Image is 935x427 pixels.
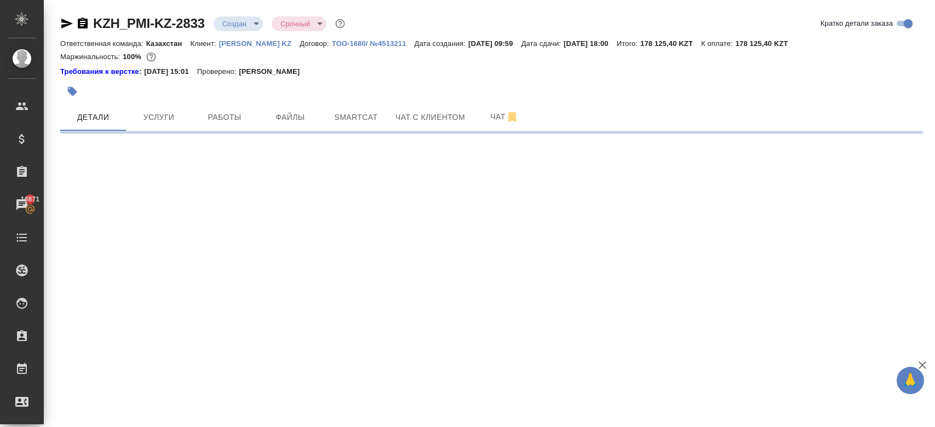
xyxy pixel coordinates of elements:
[478,110,531,124] span: Чат
[821,18,893,29] span: Кратко детали заказа
[198,111,251,124] span: Работы
[901,369,920,392] span: 🙏
[219,38,300,48] a: [PERSON_NAME] KZ
[277,19,313,28] button: Срочный
[190,39,219,48] p: Клиент:
[144,50,158,64] button: 0.00 KZT;
[736,39,796,48] p: 178 125,40 KZT
[67,111,119,124] span: Детали
[60,66,144,77] a: Требования к верстке:
[897,367,924,394] button: 🙏
[300,39,332,48] p: Договор:
[123,53,144,61] p: 100%
[239,66,308,77] p: [PERSON_NAME]
[214,16,263,31] div: Создан
[640,39,701,48] p: 178 125,40 KZT
[60,53,123,61] p: Маржинальность:
[701,39,736,48] p: К оплате:
[144,66,197,77] p: [DATE] 15:01
[332,39,415,48] p: ТОО-1680/ №4513211
[415,39,468,48] p: Дата создания:
[333,16,347,31] button: Доп статусы указывают на важность/срочность заказа
[219,19,250,28] button: Создан
[219,39,300,48] p: [PERSON_NAME] KZ
[133,111,185,124] span: Услуги
[60,39,146,48] p: Ответственная команда:
[564,39,617,48] p: [DATE] 18:00
[14,194,46,205] span: 16871
[3,191,41,218] a: 16871
[506,111,519,124] svg: Отписаться
[272,16,326,31] div: Создан
[76,17,89,30] button: Скопировать ссылку
[332,38,415,48] a: ТОО-1680/ №4513211
[521,39,564,48] p: Дата сдачи:
[60,17,73,30] button: Скопировать ссылку для ЯМессенджера
[197,66,239,77] p: Проверено:
[468,39,521,48] p: [DATE] 09:59
[617,39,640,48] p: Итого:
[60,79,84,103] button: Добавить тэг
[60,66,144,77] div: Нажми, чтобы открыть папку с инструкцией
[264,111,317,124] span: Файлы
[395,111,465,124] span: Чат с клиентом
[330,111,382,124] span: Smartcat
[93,16,205,31] a: KZH_PMI-KZ-2833
[146,39,191,48] p: Казахстан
